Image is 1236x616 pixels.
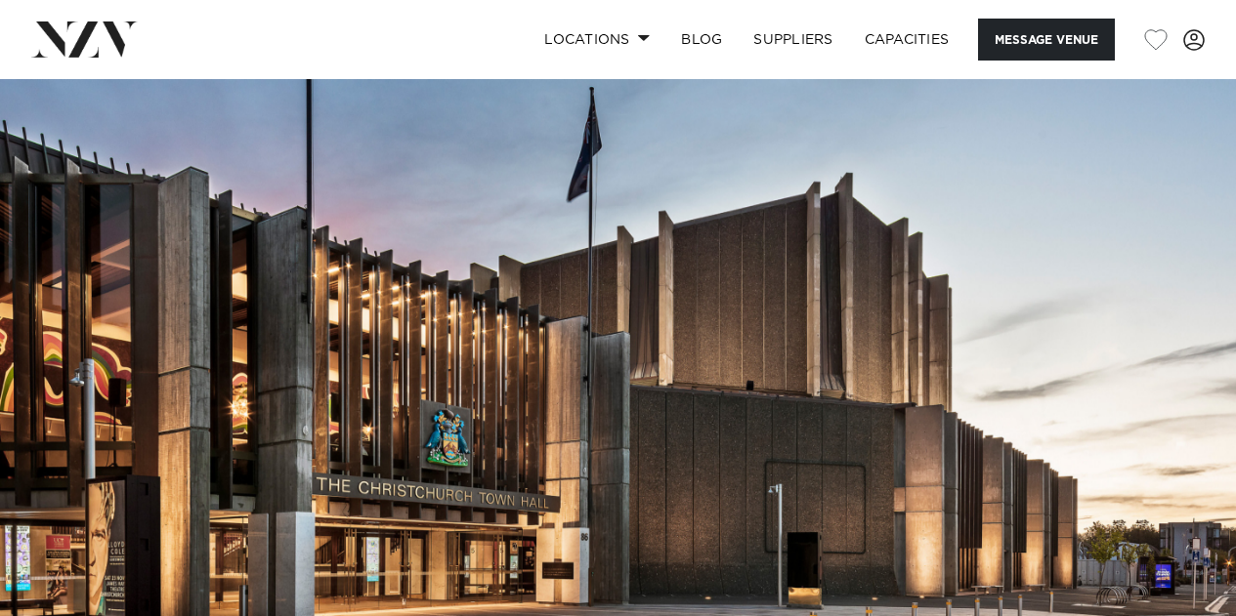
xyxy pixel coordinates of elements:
a: SUPPLIERS [738,19,848,61]
button: Message Venue [978,19,1115,61]
img: nzv-logo.png [31,21,138,57]
a: Capacities [849,19,965,61]
a: BLOG [665,19,738,61]
a: Locations [529,19,665,61]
